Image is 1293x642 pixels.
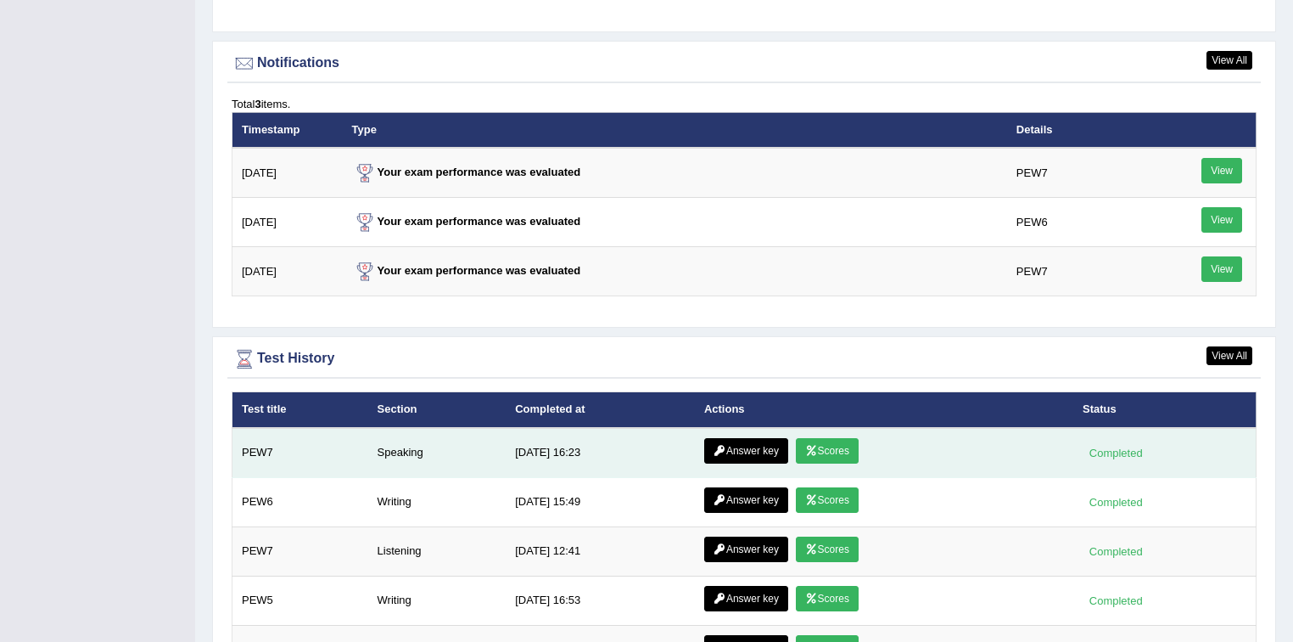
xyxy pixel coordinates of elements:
[1007,247,1155,296] td: PEW7
[1206,51,1252,70] a: View All
[796,487,859,513] a: Scores
[704,438,788,464] a: Answer key
[368,576,507,625] td: Writing
[1083,592,1149,610] div: Completed
[1201,158,1242,183] a: View
[506,392,695,428] th: Completed at
[232,51,1257,76] div: Notifications
[506,527,695,576] td: [DATE] 12:41
[368,527,507,576] td: Listening
[368,392,507,428] th: Section
[232,112,343,148] th: Timestamp
[232,247,343,296] td: [DATE]
[232,576,368,625] td: PEW5
[1007,148,1155,198] td: PEW7
[1073,392,1257,428] th: Status
[1206,346,1252,365] a: View All
[1007,112,1155,148] th: Details
[255,98,260,110] b: 3
[704,586,788,611] a: Answer key
[796,537,859,562] a: Scores
[704,537,788,562] a: Answer key
[1007,198,1155,247] td: PEW6
[506,477,695,527] td: [DATE] 15:49
[232,428,368,478] td: PEW7
[352,215,581,228] strong: Your exam performance was evaluated
[1083,493,1149,511] div: Completed
[796,586,859,611] a: Scores
[232,198,343,247] td: [DATE]
[232,346,1257,372] div: Test History
[352,166,581,178] strong: Your exam performance was evaluated
[506,428,695,478] td: [DATE] 16:23
[232,392,368,428] th: Test title
[232,148,343,198] td: [DATE]
[232,477,368,527] td: PEW6
[352,264,581,277] strong: Your exam performance was evaluated
[695,392,1073,428] th: Actions
[506,576,695,625] td: [DATE] 16:53
[343,112,1007,148] th: Type
[1083,444,1149,462] div: Completed
[232,96,1257,112] div: Total items.
[368,477,507,527] td: Writing
[1201,256,1242,282] a: View
[796,438,859,464] a: Scores
[1083,543,1149,560] div: Completed
[704,487,788,513] a: Answer key
[1201,207,1242,233] a: View
[232,527,368,576] td: PEW7
[368,428,507,478] td: Speaking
